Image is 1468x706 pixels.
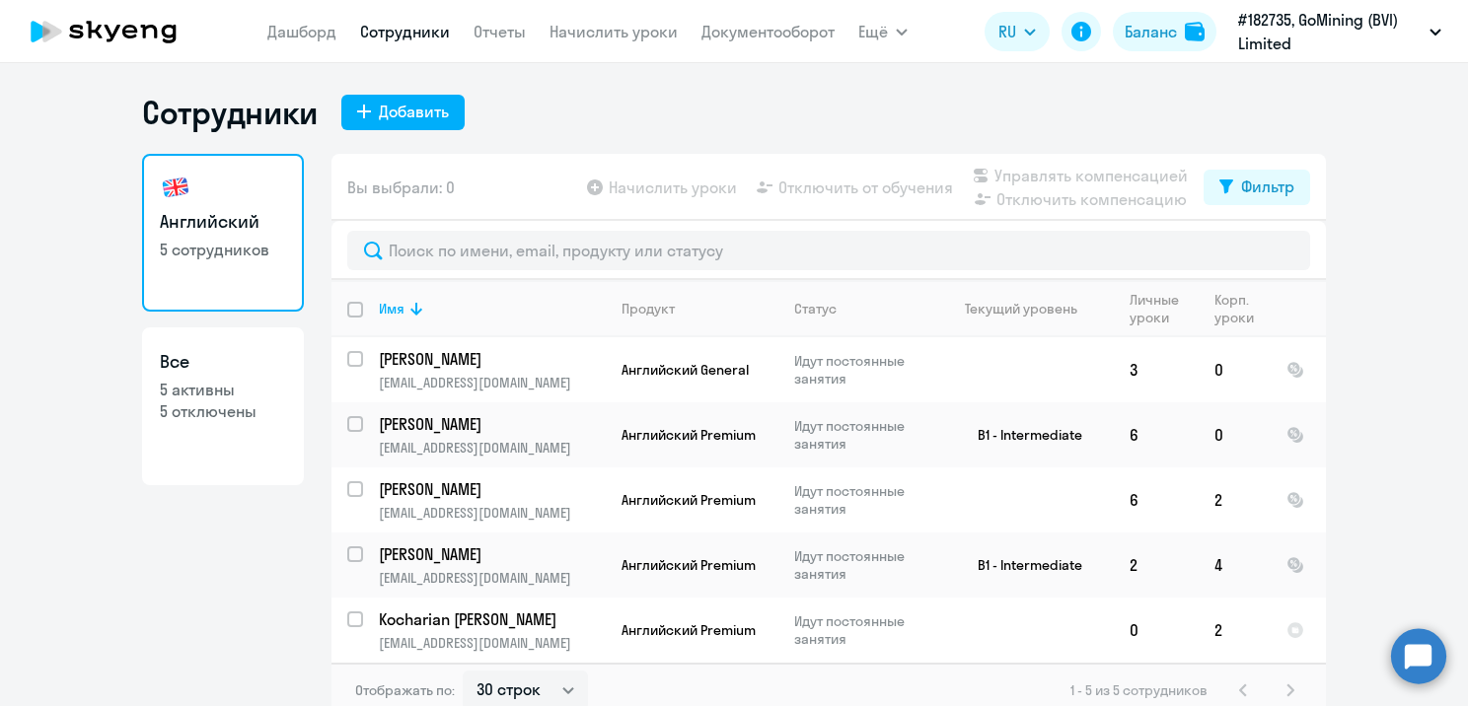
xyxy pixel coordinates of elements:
img: balance [1185,22,1205,41]
button: Ещё [858,12,908,51]
p: 5 отключены [160,400,286,422]
p: Идут постоянные занятия [794,612,929,648]
div: Личные уроки [1130,291,1185,326]
div: Имя [379,300,404,318]
span: Ещё [858,20,888,43]
p: [EMAIL_ADDRESS][DOMAIN_NAME] [379,634,605,652]
input: Поиск по имени, email, продукту или статусу [347,231,1310,270]
div: Имя [379,300,605,318]
a: [PERSON_NAME] [379,413,605,435]
a: [PERSON_NAME] [379,478,605,500]
div: Продукт [622,300,675,318]
td: 4 [1199,532,1271,598]
p: [EMAIL_ADDRESS][DOMAIN_NAME] [379,504,605,522]
a: Начислить уроки [550,22,678,41]
p: [PERSON_NAME] [379,413,602,435]
a: Английский5 сотрудников [142,154,304,312]
p: [EMAIL_ADDRESS][DOMAIN_NAME] [379,439,605,457]
span: Вы выбрали: 0 [347,176,455,199]
button: Балансbalance [1113,12,1216,51]
div: Статус [794,300,837,318]
td: 2 [1199,598,1271,663]
h3: Английский [160,209,286,235]
td: B1 - Intermediate [930,402,1114,467]
a: Все5 активны5 отключены [142,327,304,485]
div: Корп. уроки [1214,291,1257,326]
a: Дашборд [267,22,336,41]
p: [PERSON_NAME] [379,348,602,370]
button: Добавить [341,95,465,130]
button: Фильтр [1204,170,1310,205]
div: Фильтр [1241,175,1294,198]
p: [EMAIL_ADDRESS][DOMAIN_NAME] [379,374,605,391]
button: RU [985,12,1050,51]
p: 5 сотрудников [160,239,286,260]
a: Kocharian [PERSON_NAME] [379,608,605,630]
p: Kocharian [PERSON_NAME] [379,608,602,630]
div: Текущий уровень [946,300,1113,318]
span: Английский General [622,361,749,379]
p: Идут постоянные занятия [794,482,929,518]
p: Идут постоянные занятия [794,417,929,453]
div: Статус [794,300,929,318]
a: Документооборот [701,22,835,41]
p: [PERSON_NAME] [379,543,602,565]
td: 0 [1199,337,1271,402]
td: B1 - Intermediate [930,532,1114,598]
h3: Все [160,349,286,375]
div: Корп. уроки [1214,291,1270,326]
td: 0 [1114,598,1199,663]
div: Личные уроки [1130,291,1198,326]
p: #182735, GoMining (BVI) Limited [GEOGRAPHIC_DATA] [1238,8,1422,55]
span: 1 - 5 из 5 сотрудников [1070,681,1208,699]
a: [PERSON_NAME] [379,348,605,370]
p: Идут постоянные занятия [794,352,929,388]
td: 6 [1114,467,1199,532]
p: Идут постоянные занятия [794,547,929,583]
p: [PERSON_NAME] [379,478,602,500]
div: Текущий уровень [965,300,1077,318]
img: english [160,172,191,203]
p: [EMAIL_ADDRESS][DOMAIN_NAME] [379,569,605,587]
div: Добавить [379,100,449,123]
span: Английский Premium [622,621,756,639]
a: [PERSON_NAME] [379,543,605,565]
td: 2 [1199,467,1271,532]
p: 5 активны [160,379,286,400]
span: Отображать по: [355,681,455,699]
div: Баланс [1125,20,1177,43]
span: Английский Premium [622,556,756,574]
td: 6 [1114,402,1199,467]
span: RU [998,20,1016,43]
a: Сотрудники [360,22,450,41]
td: 2 [1114,532,1199,598]
a: Отчеты [474,22,526,41]
button: #182735, GoMining (BVI) Limited [GEOGRAPHIC_DATA] [1228,8,1451,55]
span: Английский Premium [622,491,756,509]
h1: Сотрудники [142,93,318,132]
span: Английский Premium [622,426,756,444]
div: Продукт [622,300,777,318]
td: 0 [1199,402,1271,467]
td: 3 [1114,337,1199,402]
